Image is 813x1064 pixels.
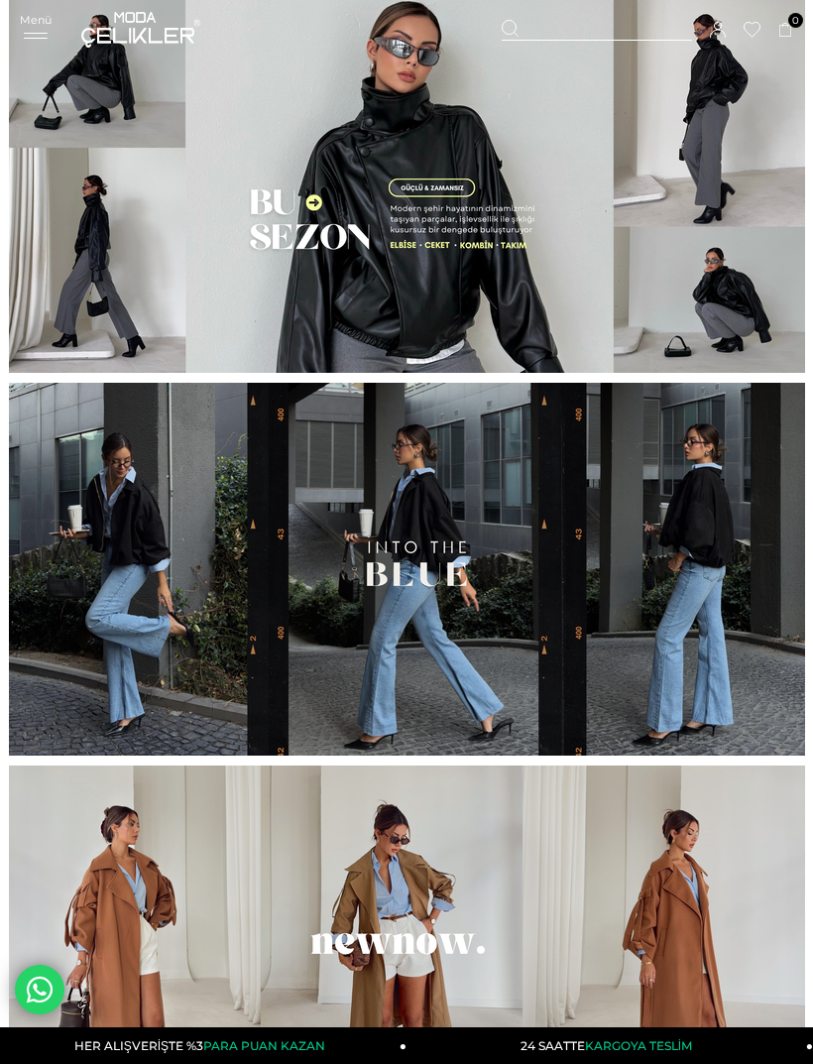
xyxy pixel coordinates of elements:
a: 0 [778,23,793,38]
span: PARA PUAN KAZAN [203,1038,325,1053]
span: Menü [20,13,52,27]
img: logo [81,12,200,48]
img: title [9,383,805,756]
span: KARGOYA TESLİM [585,1038,692,1053]
a: title [8,383,805,756]
span: 0 [788,13,803,28]
a: 24 SAATTEKARGOYA TESLİM [406,1027,813,1064]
